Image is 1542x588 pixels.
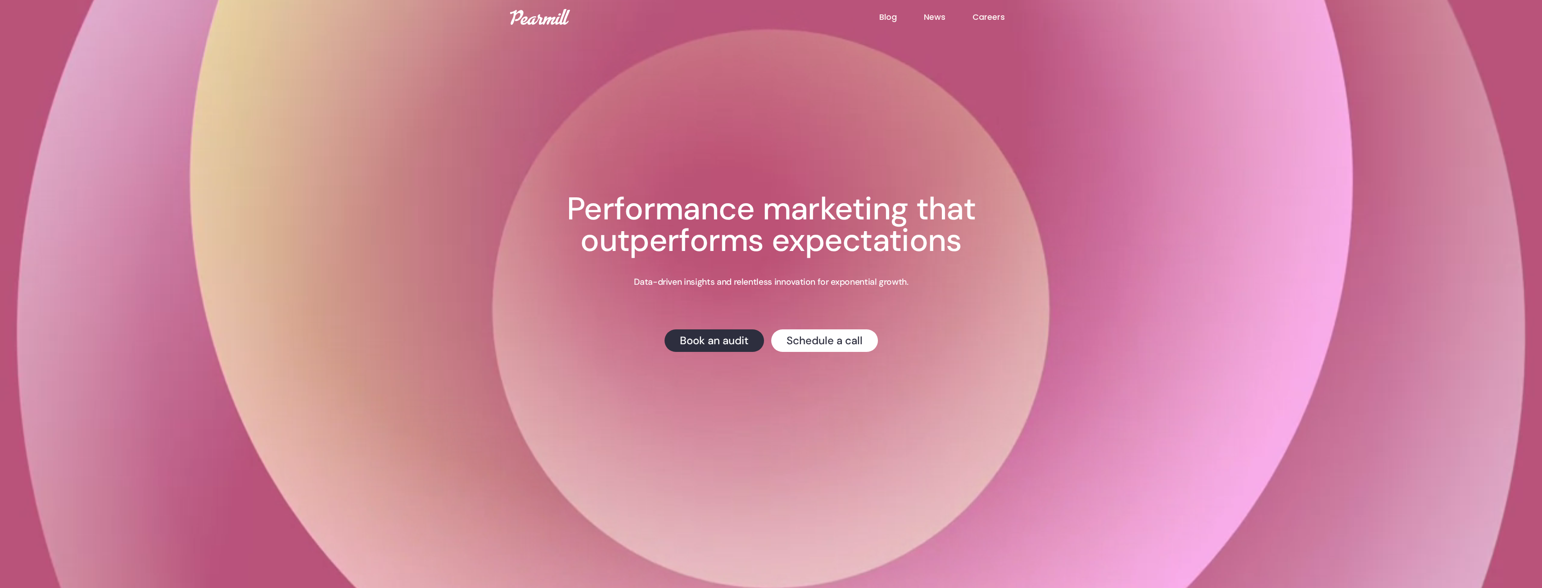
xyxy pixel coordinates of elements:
[924,11,972,23] a: News
[634,276,908,288] p: Data-driven insights and relentless innovation for exponential growth.
[879,11,924,23] a: Blog
[510,9,570,25] img: Pearmill logo
[665,329,764,351] a: Book an audit
[771,329,878,351] a: Schedule a call
[519,193,1023,256] h1: Performance marketing that outperforms expectations
[972,11,1032,23] a: Careers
